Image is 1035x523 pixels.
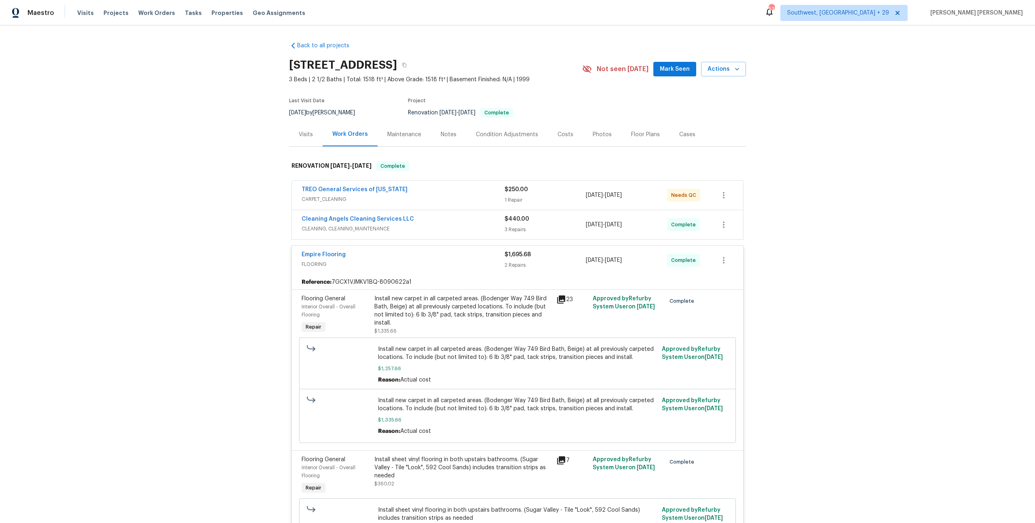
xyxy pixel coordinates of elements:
[671,256,699,264] span: Complete
[330,163,350,169] span: [DATE]
[476,131,538,139] div: Condition Adjustments
[705,515,723,521] span: [DATE]
[291,161,372,171] h6: RENOVATION
[378,416,657,424] span: $1,335.66
[103,9,129,17] span: Projects
[705,354,723,360] span: [DATE]
[374,456,551,480] div: Install sheet vinyl flooring in both upstairs bathrooms. (Sugar Valley - Tile "Look", 592 Cool Sa...
[593,131,612,139] div: Photos
[302,216,414,222] a: Cleaning Angels Cleaning Services LLC
[605,222,622,228] span: [DATE]
[253,9,305,17] span: Geo Assignments
[378,428,400,434] span: Reason:
[593,296,655,310] span: Approved by Refurby System User on
[653,62,696,77] button: Mark Seen
[408,110,513,116] span: Renovation
[377,162,408,170] span: Complete
[77,9,94,17] span: Visits
[289,76,582,84] span: 3 Beds | 2 1/2 Baths | Total: 1518 ft² | Above Grade: 1518 ft² | Basement Finished: N/A | 1999
[505,261,586,269] div: 2 Repairs
[292,275,743,289] div: 7GCX1VJMKV1BQ-8090622a1
[352,163,372,169] span: [DATE]
[556,295,588,304] div: 23
[670,297,697,305] span: Complete
[605,192,622,198] span: [DATE]
[505,187,528,192] span: $250.00
[556,456,588,465] div: 7
[586,191,622,199] span: -
[289,110,306,116] span: [DATE]
[505,196,586,204] div: 1 Repair
[662,346,723,360] span: Approved by Refurby System User on
[481,110,512,115] span: Complete
[378,365,657,373] span: $1,257.66
[597,65,648,73] span: Not seen [DATE]
[374,295,551,327] div: Install new carpet in all carpeted areas. (Bodenger Way 749 Bird Bath, Beige) at all previously c...
[400,428,431,434] span: Actual cost
[289,153,746,179] div: RENOVATION [DATE]-[DATE]Complete
[387,131,421,139] div: Maintenance
[302,296,345,302] span: Flooring General
[586,222,603,228] span: [DATE]
[439,110,456,116] span: [DATE]
[302,465,355,478] span: Interior Overall - Overall Flooring
[458,110,475,116] span: [DATE]
[302,225,505,233] span: CLEANING, CLEANING_MAINTENANCE
[586,221,622,229] span: -
[299,131,313,139] div: Visits
[27,9,54,17] span: Maestro
[397,58,412,72] button: Copy Address
[662,507,723,521] span: Approved by Refurby System User on
[605,257,622,263] span: [DATE]
[505,226,586,234] div: 3 Repairs
[439,110,475,116] span: -
[701,62,746,77] button: Actions
[289,98,325,103] span: Last Visit Date
[302,195,505,203] span: CARPET_CLEANING
[586,256,622,264] span: -
[927,9,1023,17] span: [PERSON_NAME] [PERSON_NAME]
[660,64,690,74] span: Mark Seen
[671,221,699,229] span: Complete
[374,481,394,486] span: $360.02
[378,396,657,413] span: Install new carpet in all carpeted areas. (Bodenger Way 749 Bird Bath, Beige) at all previously c...
[302,278,332,286] b: Reference:
[769,5,774,13] div: 539
[138,9,175,17] span: Work Orders
[302,187,408,192] a: TREO General Services of [US_STATE]
[593,457,655,470] span: Approved by Refurby System User on
[558,131,573,139] div: Costs
[408,98,426,103] span: Project
[670,458,697,466] span: Complete
[289,108,365,118] div: by [PERSON_NAME]
[637,304,655,310] span: [DATE]
[631,131,660,139] div: Floor Plans
[586,192,603,198] span: [DATE]
[302,484,325,492] span: Repair
[302,323,325,331] span: Repair
[505,216,529,222] span: $440.00
[637,465,655,470] span: [DATE]
[671,191,699,199] span: Needs QC
[378,345,657,361] span: Install new carpet in all carpeted areas. (Bodenger Way 749 Bird Bath, Beige) at all previously c...
[302,457,345,462] span: Flooring General
[378,377,400,383] span: Reason:
[332,130,368,138] div: Work Orders
[662,398,723,411] span: Approved by Refurby System User on
[787,9,889,17] span: Southwest, [GEOGRAPHIC_DATA] + 29
[302,252,346,257] a: Empire Flooring
[330,163,372,169] span: -
[705,406,723,411] span: [DATE]
[374,329,397,333] span: $1,335.66
[679,131,695,139] div: Cases
[586,257,603,263] span: [DATE]
[505,252,531,257] span: $1,695.68
[302,260,505,268] span: FLOORING
[302,304,355,317] span: Interior Overall - Overall Flooring
[708,64,739,74] span: Actions
[185,10,202,16] span: Tasks
[378,506,657,522] span: Install sheet vinyl flooring in both upstairs bathrooms. (Sugar Valley - Tile "Look", 592 Cool Sa...
[289,42,367,50] a: Back to all projects
[441,131,456,139] div: Notes
[289,61,397,69] h2: [STREET_ADDRESS]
